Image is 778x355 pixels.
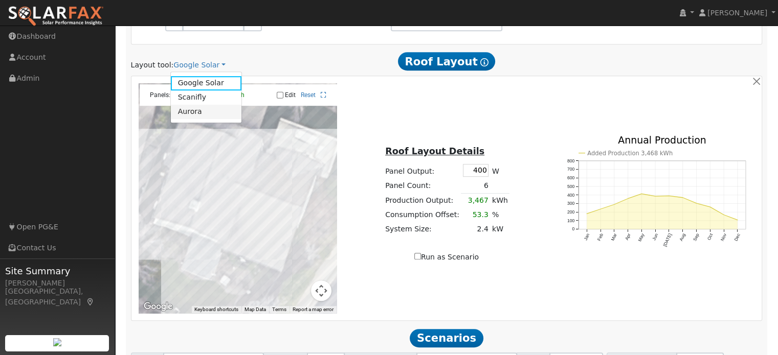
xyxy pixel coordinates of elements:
[567,218,575,223] text: 100
[587,150,673,157] text: Added Production 3,468 kWh
[384,222,461,236] td: System Size:
[613,203,615,205] circle: onclick=""
[682,197,683,198] circle: onclick=""
[654,195,656,197] circle: onclick=""
[707,9,767,17] span: [PERSON_NAME]
[490,162,509,178] td: W
[490,208,509,222] td: %
[567,167,575,172] text: 700
[194,306,238,313] button: Keyboard shortcuts
[461,193,490,208] td: 3,467
[723,214,724,216] circle: onclick=""
[86,298,95,306] a: Map
[610,232,617,242] text: Mar
[490,193,509,208] td: kWh
[5,278,109,289] div: [PERSON_NAME]
[285,91,296,99] label: Edit
[641,193,642,195] circle: onclick=""
[141,300,175,313] a: Open this area in Google Maps (opens a new window)
[627,198,629,199] circle: onclick=""
[567,175,575,180] text: 600
[678,232,686,242] text: Aug
[384,162,461,178] td: Panel Output:
[624,232,632,241] text: Apr
[384,208,461,222] td: Consumption Offset:
[692,232,700,242] text: Sep
[414,252,479,263] label: Run as Scenario
[567,209,575,215] text: 200
[311,280,331,301] button: Map camera controls
[567,192,575,197] text: 400
[668,195,670,197] circle: onclick=""
[293,306,334,312] a: Report a map error
[131,61,174,69] span: Layout tool:
[583,232,590,241] text: Jan
[321,91,326,99] a: Full Screen
[596,232,604,242] text: Feb
[637,232,645,243] text: May
[244,306,266,313] button: Map Data
[651,232,659,241] text: Jun
[490,222,509,236] td: kW
[171,76,242,90] a: Google Solar
[567,184,575,189] text: 500
[599,208,601,209] circle: onclick=""
[410,329,483,347] span: Scenarios
[662,232,673,247] text: [DATE]
[586,213,587,215] circle: onclick=""
[461,208,490,222] td: 53.3
[173,60,226,70] a: Google Solar
[737,219,738,221] circle: onclick=""
[618,134,706,145] text: Annual Production
[733,232,742,242] text: Dec
[384,193,461,208] td: Production Output:
[414,253,421,259] input: Run as Scenario
[301,91,316,99] a: Reset
[572,226,574,231] text: 0
[480,58,488,66] i: Show Help
[150,91,170,99] span: Panels:
[461,222,490,236] td: 2.4
[171,105,242,119] a: Aurora
[398,52,496,70] span: Roof Layout
[567,158,575,163] text: 800
[8,6,104,27] img: SolarFax
[272,306,286,312] a: Terms (opens in new tab)
[706,232,714,241] text: Oct
[384,178,461,193] td: Panel Count:
[141,300,175,313] img: Google
[171,90,242,105] a: Scanifly
[720,232,728,242] text: Nov
[53,338,61,346] img: retrieve
[709,206,711,207] circle: onclick=""
[461,178,490,193] td: 6
[696,202,697,204] circle: onclick=""
[385,146,484,156] u: Roof Layout Details
[567,201,575,206] text: 300
[5,264,109,278] span: Site Summary
[5,286,109,307] div: [GEOGRAPHIC_DATA], [GEOGRAPHIC_DATA]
